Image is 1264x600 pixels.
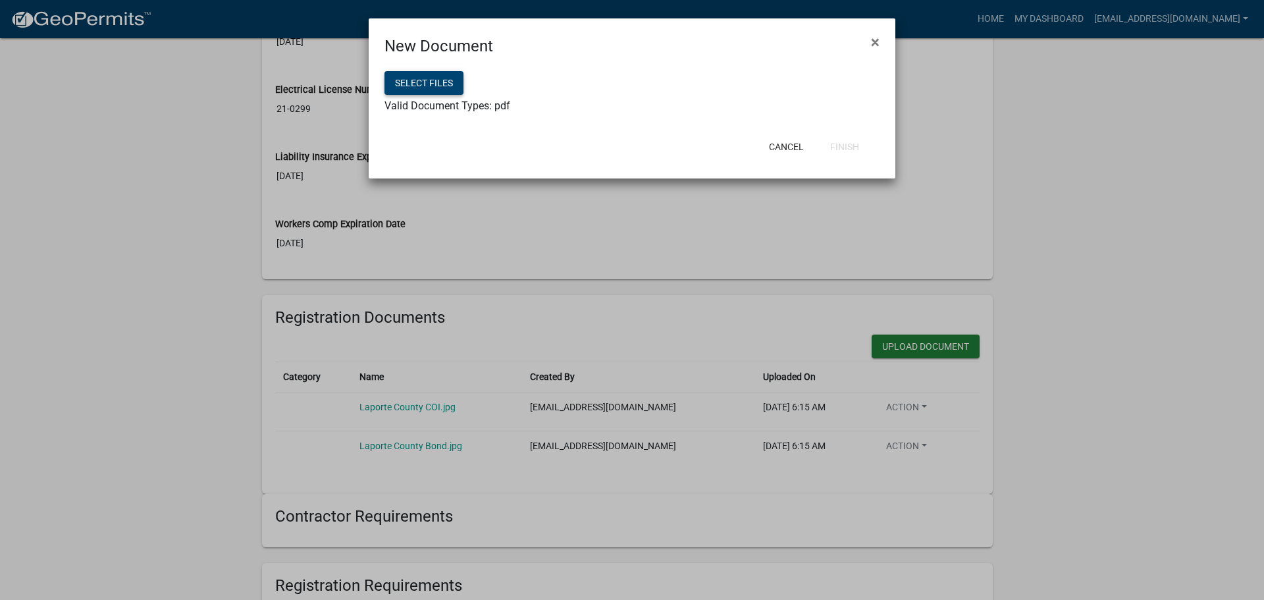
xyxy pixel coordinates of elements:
h4: New Document [384,34,493,58]
span: Valid Document Types: pdf [384,99,510,112]
button: Cancel [758,135,814,159]
button: Close [860,24,890,61]
span: × [871,33,880,51]
button: Select files [384,71,463,95]
button: Finish [820,135,870,159]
